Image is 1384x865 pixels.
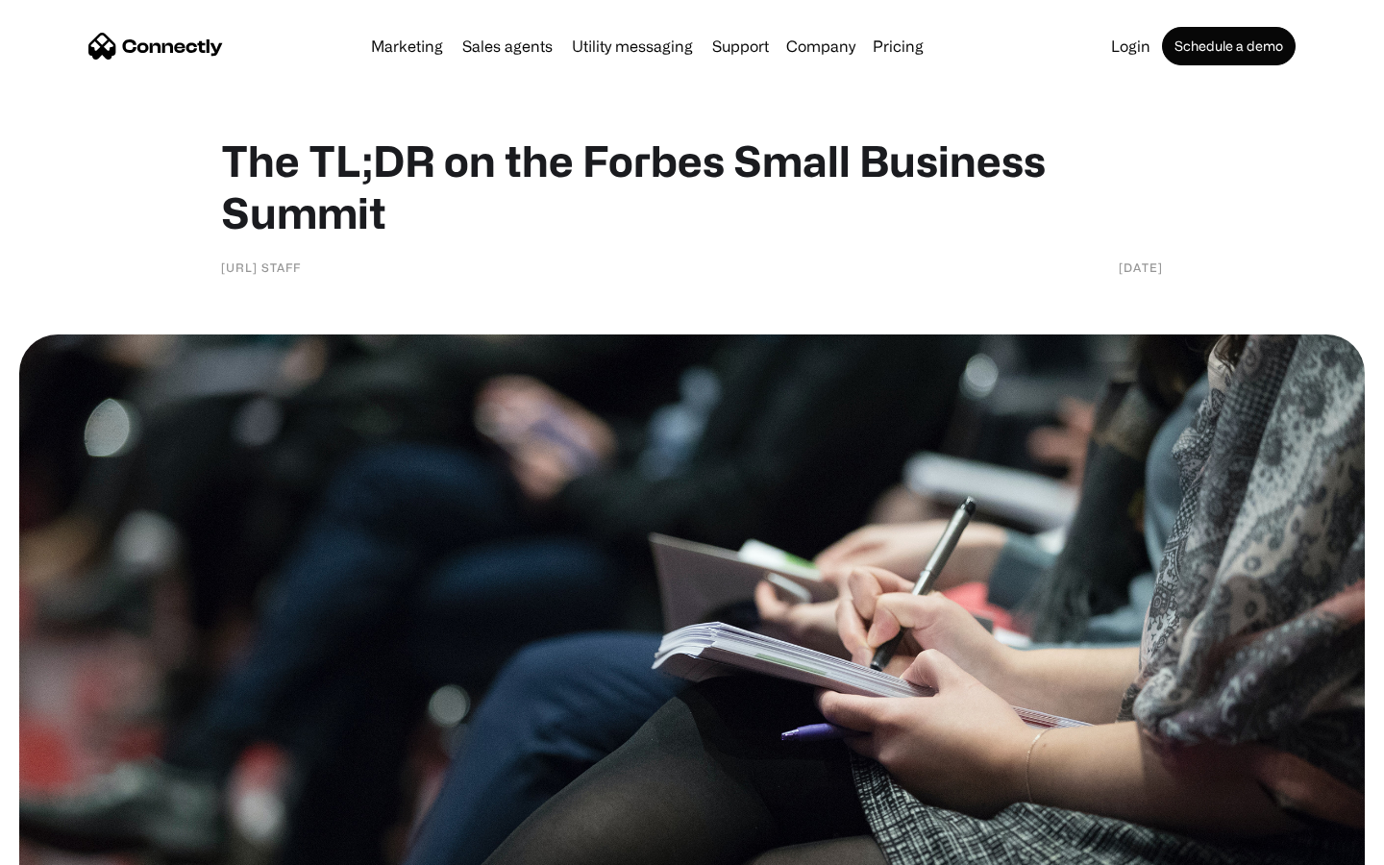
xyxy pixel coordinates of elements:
[455,38,560,54] a: Sales agents
[786,33,855,60] div: Company
[221,258,301,277] div: [URL] Staff
[19,831,115,858] aside: Language selected: English
[865,38,931,54] a: Pricing
[38,831,115,858] ul: Language list
[1103,38,1158,54] a: Login
[1119,258,1163,277] div: [DATE]
[1162,27,1296,65] a: Schedule a demo
[564,38,701,54] a: Utility messaging
[363,38,451,54] a: Marketing
[221,135,1163,238] h1: The TL;DR on the Forbes Small Business Summit
[704,38,777,54] a: Support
